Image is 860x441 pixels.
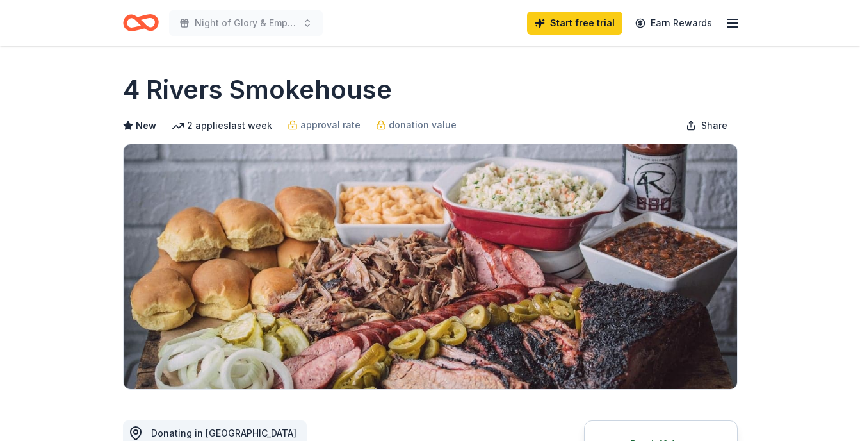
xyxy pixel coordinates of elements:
a: Home [123,8,159,38]
span: Night of Glory & Empowerment [195,15,297,31]
button: Share [676,113,738,138]
h1: 4 Rivers Smokehouse [123,72,392,108]
a: Earn Rewards [628,12,720,35]
span: Share [701,118,727,133]
div: 2 applies last week [172,118,272,133]
button: Night of Glory & Empowerment [169,10,323,36]
a: donation value [376,117,457,133]
img: Image for 4 Rivers Smokehouse [124,144,737,389]
span: Donating in [GEOGRAPHIC_DATA] [151,428,296,438]
span: approval rate [300,117,361,133]
a: approval rate [288,117,361,133]
span: donation value [389,117,457,133]
a: Start free trial [527,12,622,35]
span: New [136,118,156,133]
